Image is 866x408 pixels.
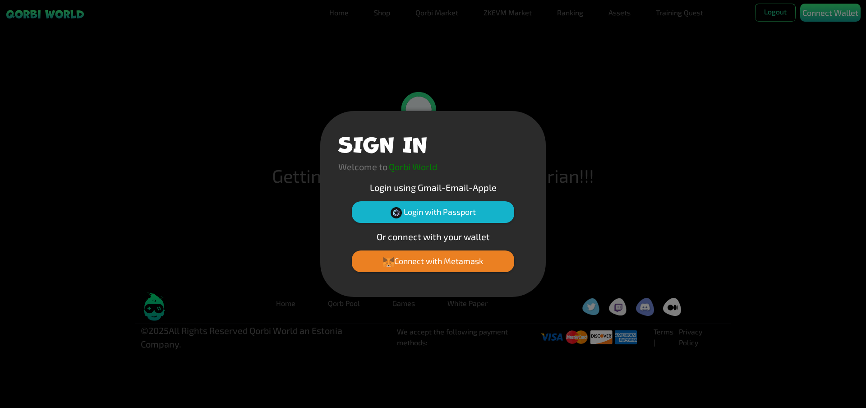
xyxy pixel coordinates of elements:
button: Connect with Metamask [352,250,514,272]
p: Qorbi World [389,160,437,173]
p: Login using Gmail-Email-Apple [338,181,528,194]
img: Passport Logo [391,207,402,218]
h1: SIGN IN [338,129,427,156]
button: Login with Passport [352,201,514,223]
p: Or connect with your wallet [338,230,528,243]
p: Welcome to [338,160,387,173]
